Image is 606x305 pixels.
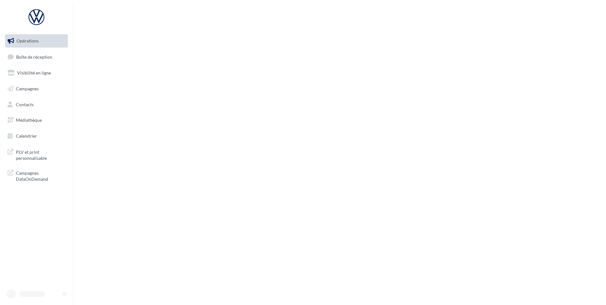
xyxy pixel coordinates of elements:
a: PLV et print personnalisable [4,145,69,164]
span: Médiathèque [16,117,42,123]
a: Médiathèque [4,114,69,127]
a: Boîte de réception [4,50,69,64]
span: Campagnes [16,86,39,91]
a: Visibilité en ligne [4,66,69,80]
a: Campagnes [4,82,69,95]
span: Opérations [16,38,39,43]
span: PLV et print personnalisable [16,148,65,161]
a: Campagnes DataOnDemand [4,166,69,185]
span: Calendrier [16,133,37,139]
a: Contacts [4,98,69,111]
a: Calendrier [4,129,69,143]
span: Contacts [16,101,34,107]
a: Opérations [4,34,69,48]
span: Campagnes DataOnDemand [16,169,65,182]
span: Boîte de réception [16,54,52,59]
span: Visibilité en ligne [17,70,51,75]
